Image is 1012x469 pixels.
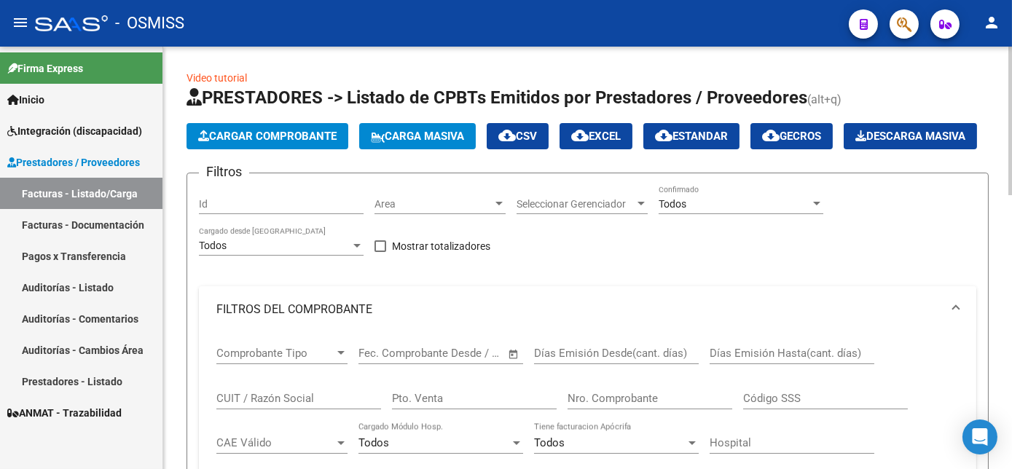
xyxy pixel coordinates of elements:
[187,123,348,149] button: Cargar Comprobante
[392,237,490,255] span: Mostrar totalizadores
[498,130,537,143] span: CSV
[7,405,122,421] span: ANMAT - Trazabilidad
[844,123,977,149] button: Descarga Masiva
[216,347,334,360] span: Comprobante Tipo
[534,436,565,449] span: Todos
[7,123,142,139] span: Integración (discapacidad)
[762,127,780,144] mat-icon: cloud_download
[198,130,337,143] span: Cargar Comprobante
[115,7,184,39] span: - OSMISS
[659,198,686,210] span: Todos
[498,127,516,144] mat-icon: cloud_download
[216,301,941,318] mat-panel-title: FILTROS DEL COMPROBANTE
[358,436,389,449] span: Todos
[560,123,632,149] button: EXCEL
[571,130,621,143] span: EXCEL
[12,14,29,31] mat-icon: menu
[655,130,728,143] span: Estandar
[7,154,140,170] span: Prestadores / Proveedores
[7,60,83,76] span: Firma Express
[983,14,1000,31] mat-icon: person
[371,130,464,143] span: Carga Masiva
[750,123,833,149] button: Gecros
[762,130,821,143] span: Gecros
[199,162,249,182] h3: Filtros
[431,347,501,360] input: Fecha fin
[187,87,807,108] span: PRESTADORES -> Listado de CPBTs Emitidos por Prestadores / Proveedores
[358,347,417,360] input: Fecha inicio
[374,198,493,210] span: Area
[199,240,227,251] span: Todos
[571,127,589,144] mat-icon: cloud_download
[216,436,334,449] span: CAE Válido
[359,123,476,149] button: Carga Masiva
[807,92,842,106] span: (alt+q)
[517,198,635,210] span: Seleccionar Gerenciador
[199,286,976,333] mat-expansion-panel-header: FILTROS DEL COMPROBANTE
[487,123,549,149] button: CSV
[844,123,977,149] app-download-masive: Descarga masiva de comprobantes (adjuntos)
[655,127,672,144] mat-icon: cloud_download
[855,130,965,143] span: Descarga Masiva
[962,419,997,454] div: Open Intercom Messenger
[643,123,740,149] button: Estandar
[7,92,44,108] span: Inicio
[506,346,522,363] button: Open calendar
[187,72,247,84] a: Video tutorial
